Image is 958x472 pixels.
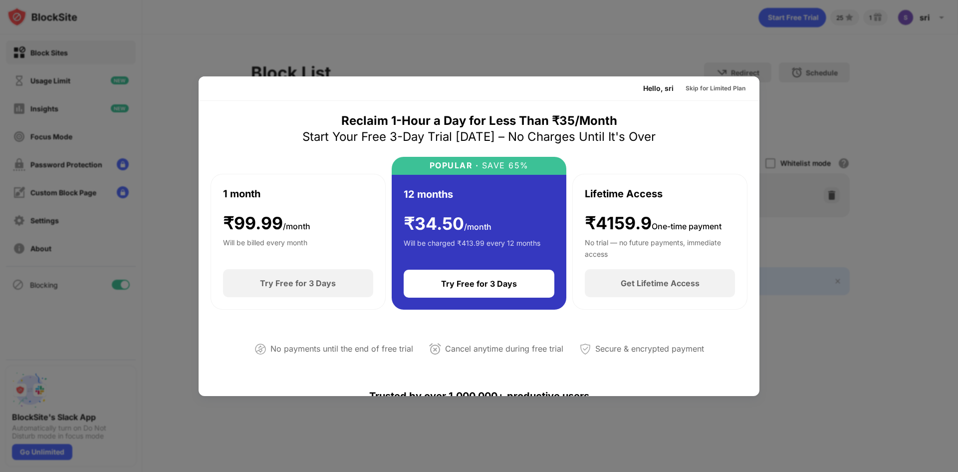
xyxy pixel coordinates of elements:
div: Hello, sri [643,84,674,92]
div: Reclaim 1-Hour a Day for Less Than ₹35/Month [341,113,617,129]
div: Trusted by over 1,000,000+ productive users [211,372,747,420]
div: Secure & encrypted payment [595,342,704,356]
img: cancel-anytime [429,343,441,355]
div: ₹ 99.99 [223,213,310,234]
div: Get Lifetime Access [621,278,700,288]
div: Cancel anytime during free trial [445,342,563,356]
div: POPULAR · [430,161,479,170]
span: /month [283,221,310,231]
div: Skip for Limited Plan [686,83,745,93]
span: One-time payment [652,221,721,231]
div: Try Free for 3 Days [441,279,517,289]
div: 12 months [404,187,453,202]
div: Try Free for 3 Days [260,278,336,288]
div: ₹ 34.50 [404,214,491,234]
div: Lifetime Access [585,186,663,201]
span: /month [464,222,491,232]
div: 1 month [223,186,260,201]
img: not-paying [254,343,266,355]
div: Will be billed every month [223,237,307,257]
div: Will be charged ₹413.99 every 12 months [404,238,540,258]
div: No trial — no future payments, immediate access [585,237,735,257]
div: SAVE 65% [479,161,529,170]
img: secured-payment [579,343,591,355]
div: ₹4159.9 [585,213,721,234]
div: Start Your Free 3-Day Trial [DATE] – No Charges Until It's Over [302,129,656,145]
div: No payments until the end of free trial [270,342,413,356]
